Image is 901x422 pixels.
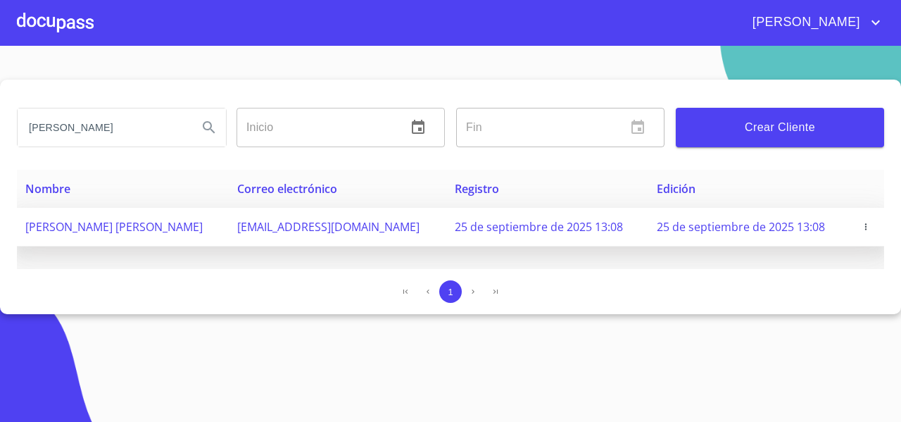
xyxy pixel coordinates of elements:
span: Correo electrónico [237,181,337,197]
button: Crear Cliente [676,108,884,147]
span: [EMAIL_ADDRESS][DOMAIN_NAME] [237,219,420,235]
span: 25 de septiembre de 2025 13:08 [657,219,825,235]
button: Search [192,111,226,144]
span: 1 [448,287,453,297]
span: 25 de septiembre de 2025 13:08 [455,219,623,235]
span: Nombre [25,181,70,197]
input: search [18,108,187,147]
span: Crear Cliente [687,118,873,137]
span: Edición [657,181,695,197]
span: Registro [455,181,499,197]
button: 1 [439,280,462,303]
span: [PERSON_NAME] [742,11,867,34]
span: [PERSON_NAME] [PERSON_NAME] [25,219,203,235]
button: account of current user [742,11,884,34]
